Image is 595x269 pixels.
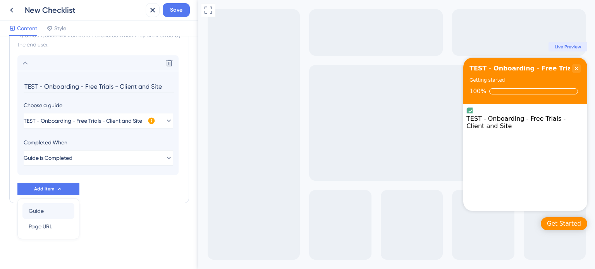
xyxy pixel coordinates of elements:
div: TEST - Onboarding - Free Trials - Client and Site is complete. [268,107,386,130]
span: TEST - Onboarding - Free Trials - Client and Site [24,116,142,125]
span: Save [170,5,182,15]
button: TEST - Onboarding - Free Trials - Client and Site [24,113,173,129]
div: Close Checklist [373,64,383,73]
span: Page URL [29,222,52,231]
span: Add Item [34,186,54,192]
div: TEST - Onboarding - Free Trials - Client and Site [268,115,386,130]
div: Getting started [271,76,306,84]
span: Style [54,24,66,33]
div: 100% [271,88,288,95]
div: TEST - Onboarding - Free Trials [271,64,379,73]
span: Content [17,24,37,33]
button: Guide is Completed [24,150,173,166]
span: Guide [29,206,44,216]
div: New Checklist [25,5,143,15]
button: Save [163,3,190,17]
input: Header [24,81,174,93]
div: Get Started [349,220,383,228]
div: Checklist progress: 100% [271,88,383,95]
div: Checklist Container [265,58,389,211]
button: Page URL [22,219,74,234]
div: Open Get Started checklist [342,217,389,230]
span: Guide is Completed [24,153,72,163]
div: Choose a guide [24,101,172,110]
button: Add Item [17,183,79,195]
div: Checklist items [265,104,389,212]
button: Guide [22,203,74,219]
span: Live Preview [356,44,383,50]
div: Completed When [24,138,173,147]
